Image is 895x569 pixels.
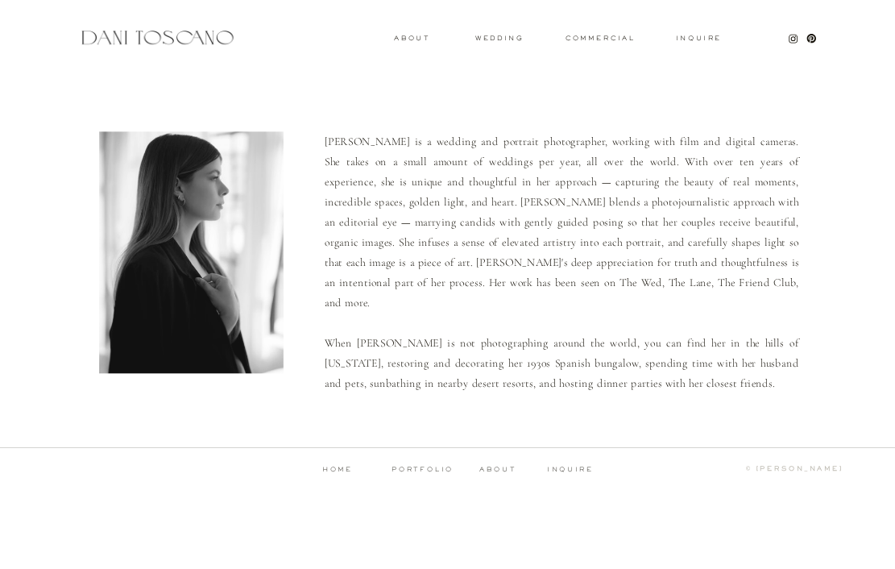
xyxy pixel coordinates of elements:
a: portfolio [386,467,460,473]
b: © [PERSON_NAME] [746,465,843,472]
a: inquire [547,467,595,474]
a: about [479,467,520,473]
a: commercial [566,35,634,41]
a: wedding [475,35,524,40]
p: [PERSON_NAME] is a wedding and portrait photographer, working with film and digital cameras. She ... [325,131,799,391]
a: About [394,35,427,40]
a: © [PERSON_NAME] [680,466,843,473]
a: home [300,467,375,473]
a: Inquire [675,35,723,43]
